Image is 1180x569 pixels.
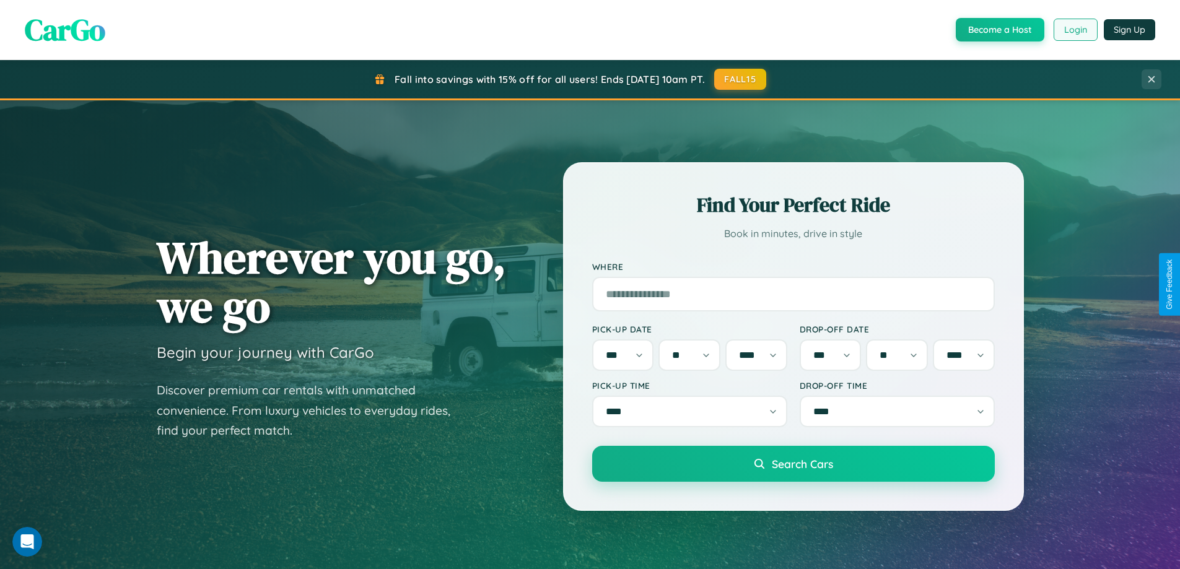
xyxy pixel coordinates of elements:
button: Search Cars [592,446,995,482]
label: Where [592,261,995,272]
button: Become a Host [956,18,1044,41]
iframe: Intercom live chat [12,527,42,557]
span: Fall into savings with 15% off for all users! Ends [DATE] 10am PT. [395,73,705,85]
p: Book in minutes, drive in style [592,225,995,243]
span: Search Cars [772,457,833,471]
span: CarGo [25,9,105,50]
label: Pick-up Time [592,380,787,391]
button: FALL15 [714,69,766,90]
p: Discover premium car rentals with unmatched convenience. From luxury vehicles to everyday rides, ... [157,380,466,441]
label: Drop-off Time [800,380,995,391]
label: Drop-off Date [800,324,995,334]
h2: Find Your Perfect Ride [592,191,995,219]
label: Pick-up Date [592,324,787,334]
h1: Wherever you go, we go [157,233,506,331]
button: Sign Up [1104,19,1155,40]
div: Give Feedback [1165,259,1174,310]
button: Login [1054,19,1098,41]
h3: Begin your journey with CarGo [157,343,374,362]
